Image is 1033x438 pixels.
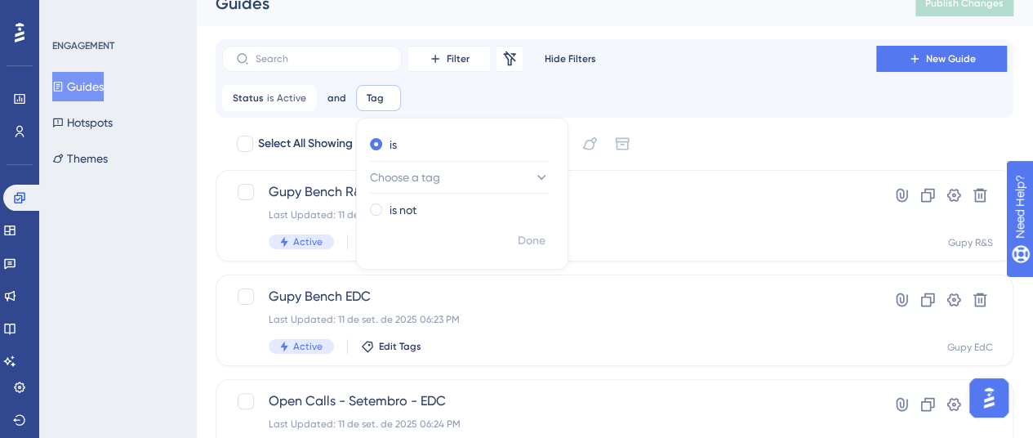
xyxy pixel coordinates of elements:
button: Done [509,226,554,256]
button: New Guide [876,46,1007,72]
div: ENGAGEMENT [52,39,114,52]
span: Hide Filters [545,52,596,65]
input: Search [256,53,388,65]
button: and [323,85,350,111]
div: Gupy R&S [948,236,993,249]
span: Choose a tag [370,168,440,187]
span: Tag [367,92,384,105]
span: Done [518,231,545,251]
span: Active [293,235,323,248]
button: Guides [52,72,104,101]
span: Active [277,92,306,105]
span: Gupy Bench R&S [269,182,830,202]
span: Open Calls - Setembro - EDC [269,391,830,411]
span: Filter [447,52,470,65]
button: Hide Filters [529,46,611,72]
label: is not [390,200,416,220]
div: Last Updated: 11 de set. de 2025 06:23 PM [269,313,830,326]
span: Edit Tags [379,340,421,353]
span: Active [293,340,323,353]
div: Last Updated: 11 de set. de 2025 06:24 PM [269,418,830,431]
div: Last Updated: 11 de set. de 2025 06:23 PM [269,208,830,221]
span: Status [233,92,264,105]
span: Select All Showing [258,134,353,154]
div: Gupy EdC [947,341,993,354]
button: Choose a tag [370,161,550,194]
span: Gupy Bench EDC [269,287,830,306]
span: New Guide [926,52,976,65]
button: Hotspots [52,108,113,137]
label: is [390,135,397,154]
button: Edit Tags [361,340,421,353]
span: is [267,92,274,105]
button: Themes [52,144,108,173]
iframe: UserGuiding AI Assistant Launcher [964,373,1013,422]
button: Filter [408,46,490,72]
span: and [327,92,346,105]
span: Need Help? [38,4,102,24]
